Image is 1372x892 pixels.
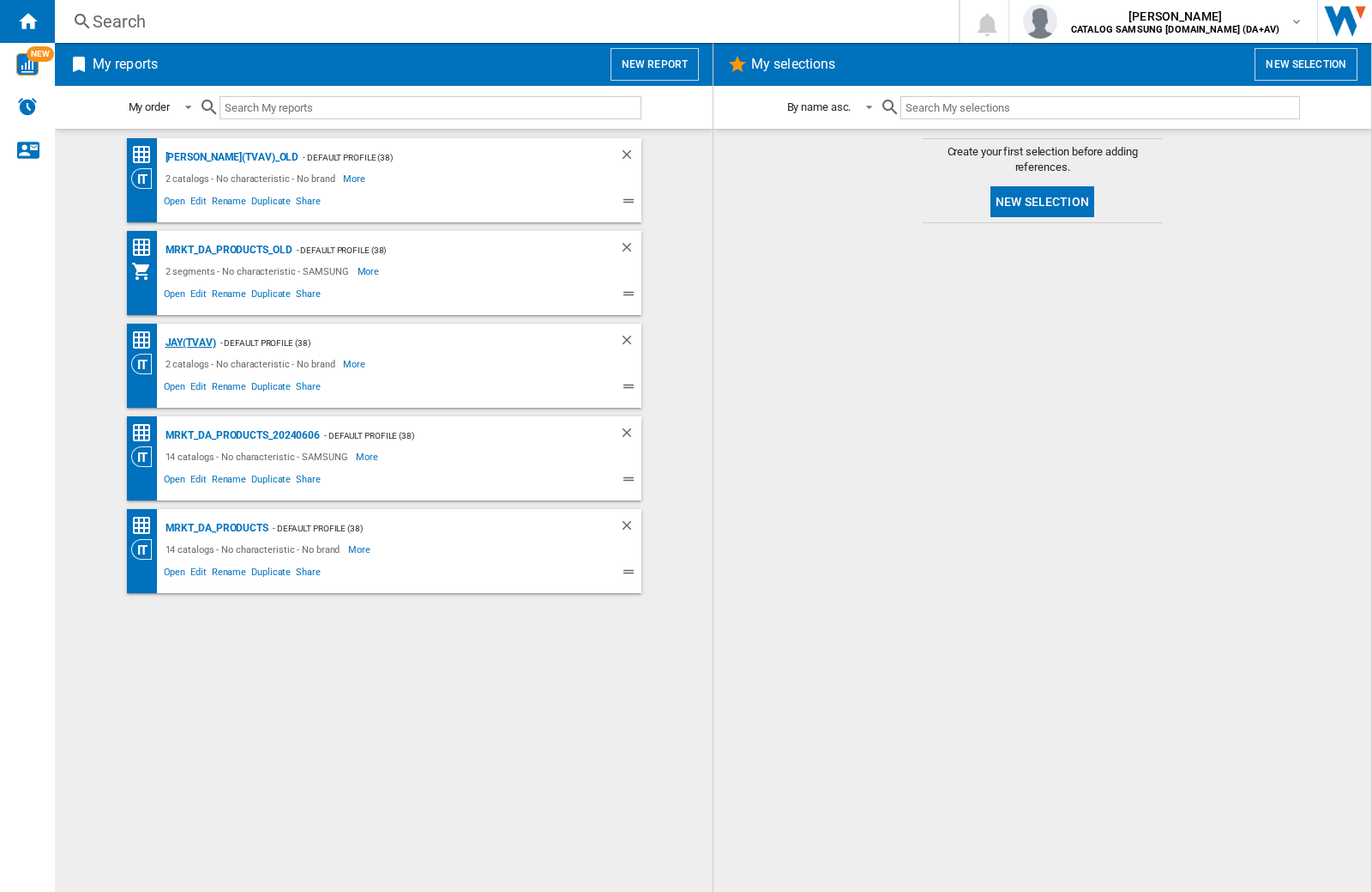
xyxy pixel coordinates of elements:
div: Category View [131,354,161,374]
div: Delete [619,518,641,539]
span: Edit [188,379,209,399]
input: Search My reports [220,96,641,119]
span: Open [161,471,189,492]
div: - Default profile (38) [298,147,584,168]
span: More [348,539,373,560]
div: MRKT_DA_PRODUCTS_20240606 [161,425,321,446]
div: Delete [619,425,641,446]
span: Open [161,286,189,306]
div: - Default profile (38) [268,518,585,539]
span: Edit [188,286,209,306]
span: Open [161,193,189,214]
span: Create your first selection before adding references. [923,144,1163,175]
div: Category View [131,539,161,560]
span: Edit [188,193,209,214]
span: Rename [209,193,249,214]
div: My order [129,100,170,113]
div: Search [93,9,914,33]
b: CATALOG SAMSUNG [DOMAIN_NAME] (DA+AV) [1071,24,1279,35]
div: JAY(TVAV) [161,332,216,354]
div: Delete [619,332,641,354]
span: Duplicate [249,379,293,399]
div: Price Matrix [131,422,161,444]
div: - Default profile (38) [320,425,584,446]
span: Duplicate [249,471,293,492]
div: 14 catalogs - No characteristic - No brand [161,539,349,560]
span: Share [293,286,323,306]
div: Delete [619,240,641,261]
span: Duplicate [249,193,293,214]
span: Share [293,564,323,585]
span: Edit [188,564,209,585]
button: New report [611,48,699,81]
div: - Default profile (38) [216,332,585,354]
span: More [356,446,381,467]
span: Rename [209,286,249,306]
span: More [343,354,368,374]
button: New selection [990,186,1094,217]
input: Search My selections [900,96,1299,119]
span: Edit [188,471,209,492]
span: Share [293,193,323,214]
div: Category View [131,446,161,467]
div: Category View [131,168,161,189]
div: Price Matrix [131,237,161,258]
div: - Default profile (38) [292,240,585,261]
div: Price Matrix [131,144,161,166]
span: [PERSON_NAME] [1071,8,1279,25]
div: 2 catalogs - No characteristic - No brand [161,354,344,374]
img: alerts-logo.svg [17,96,38,117]
img: wise-card.svg [16,53,39,76]
span: Share [293,471,323,492]
div: Price Matrix [131,330,161,351]
button: New selection [1255,48,1357,81]
div: By name asc. [787,100,851,113]
h2: My selections [748,48,839,81]
span: Duplicate [249,286,293,306]
span: More [343,168,368,189]
span: Open [161,564,189,585]
span: Rename [209,564,249,585]
span: Rename [209,379,249,399]
div: 14 catalogs - No characteristic - SAMSUNG [161,446,357,467]
div: My Assortment [131,261,161,282]
div: MRKT_DA_PRODUCTS [161,518,268,539]
span: Open [161,379,189,399]
img: profile.jpg [1023,4,1057,39]
span: More [358,261,382,282]
div: 2 segments - No characteristic - SAMSUNG [161,261,358,282]
span: Duplicate [249,564,293,585]
div: [PERSON_NAME](TVAV)_old [161,147,299,168]
span: Share [293,379,323,399]
div: Delete [619,147,641,168]
h2: My reports [89,48,161,81]
div: 2 catalogs - No characteristic - No brand [161,168,344,189]
div: MRKT_DA_PRODUCTS_OLD [161,240,292,261]
span: Rename [209,471,249,492]
span: NEW [27,46,54,62]
div: Price Matrix [131,515,161,537]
